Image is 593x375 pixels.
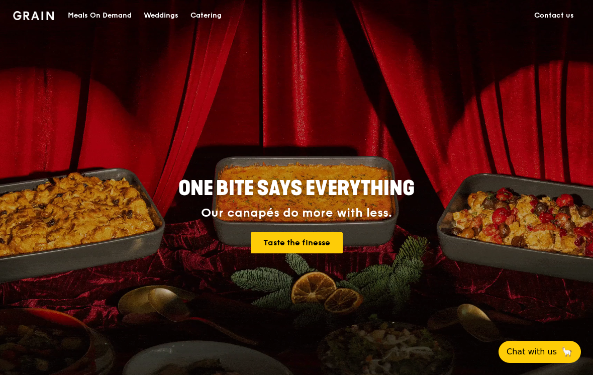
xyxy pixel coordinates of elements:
button: Chat with us🦙 [499,341,581,363]
a: Catering [184,1,228,31]
div: Weddings [144,1,178,31]
div: Catering [190,1,222,31]
div: Meals On Demand [68,1,132,31]
span: ONE BITE SAYS EVERYTHING [178,176,415,201]
span: Chat with us [507,346,557,358]
span: 🦙 [561,346,573,358]
a: Contact us [528,1,580,31]
a: Weddings [138,1,184,31]
img: Grain [13,11,54,20]
a: Taste the finesse [251,232,343,253]
div: Our canapés do more with less. [116,206,477,220]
